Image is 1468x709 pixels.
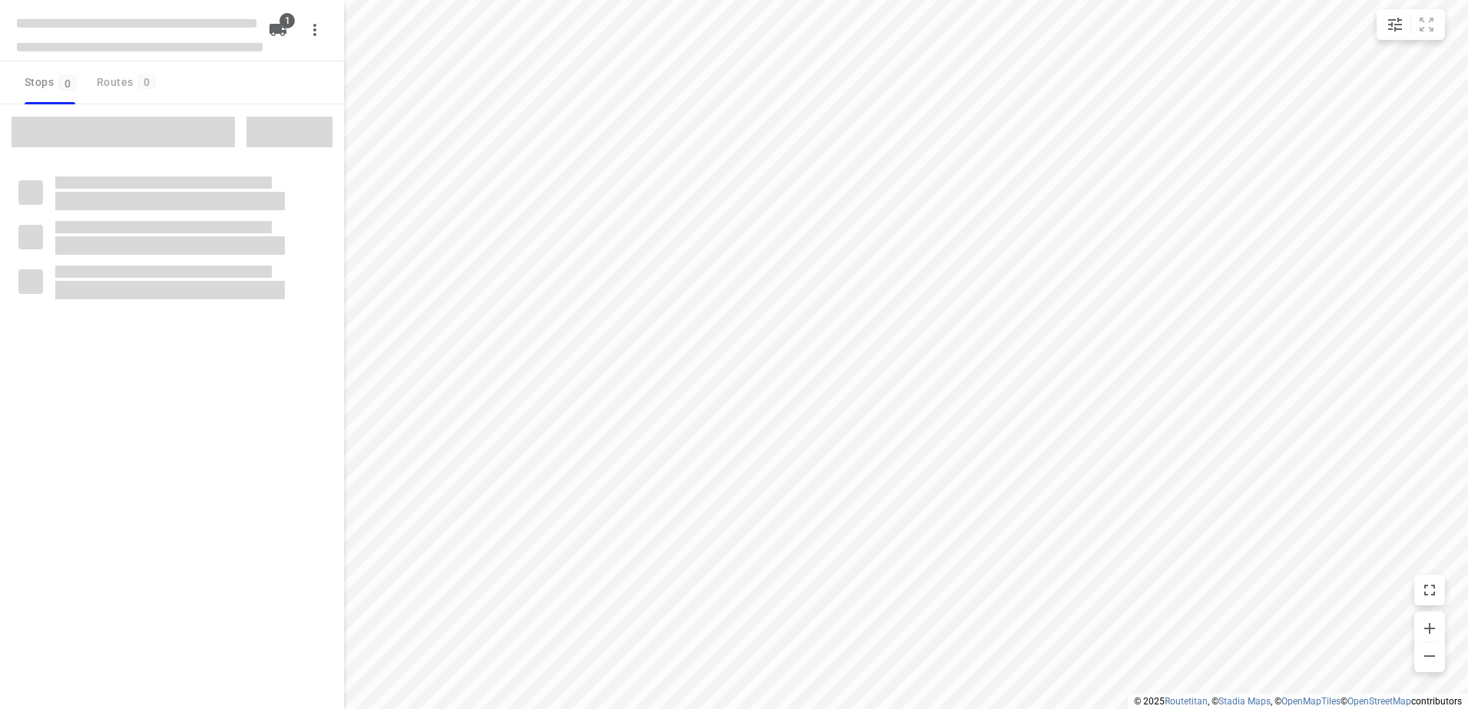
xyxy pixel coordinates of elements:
[1281,696,1341,707] a: OpenMapTiles
[1134,696,1462,707] li: © 2025 , © , © © contributors
[1347,696,1411,707] a: OpenStreetMap
[1165,696,1208,707] a: Routetitan
[1218,696,1271,707] a: Stadia Maps
[1380,9,1410,40] button: Map settings
[1377,9,1445,40] div: small contained button group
